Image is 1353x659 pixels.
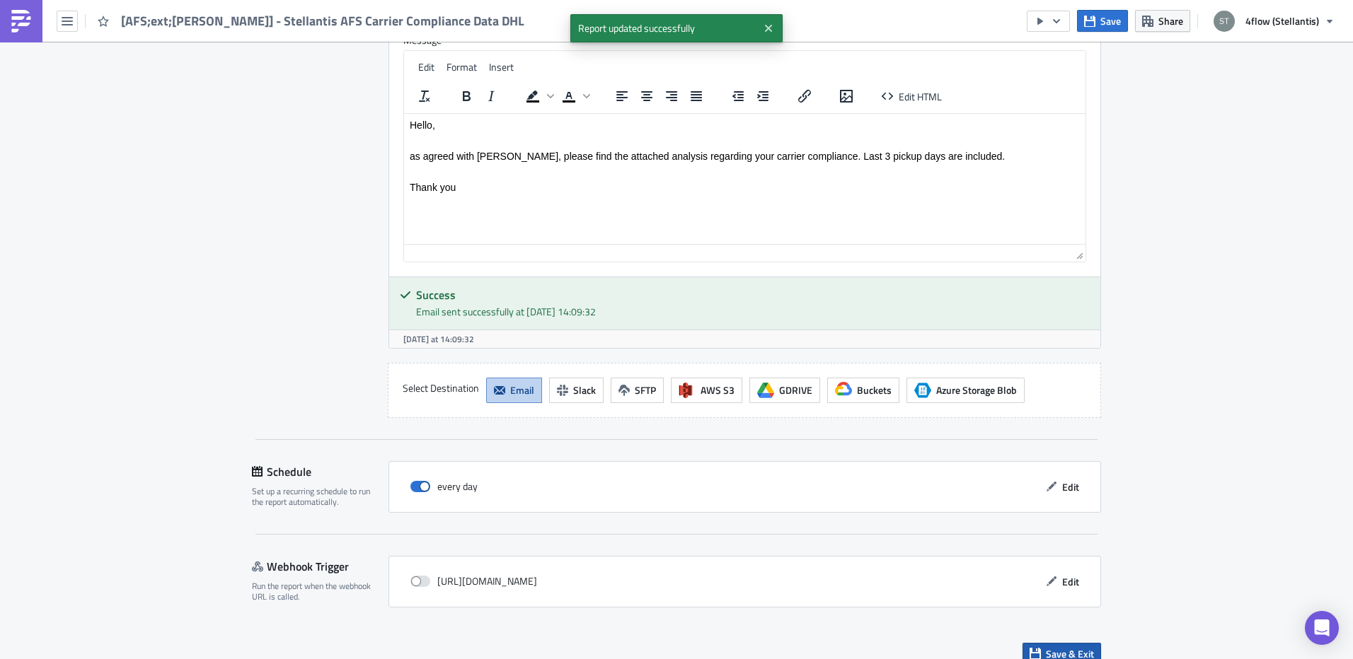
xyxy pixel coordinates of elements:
[1212,9,1236,33] img: Avatar
[1158,13,1183,28] span: Share
[611,378,664,403] button: SFTP
[416,289,1090,301] h5: Success
[479,86,503,106] button: Italic
[610,86,634,106] button: Align left
[857,383,892,397] span: Buckets
[635,383,656,397] span: SFTP
[1305,611,1339,645] div: Open Intercom Messenger
[252,581,379,602] div: Run the report when the webhook URL is called.
[914,382,931,399] span: Azure Storage Blob
[1077,10,1128,32] button: Save
[671,378,742,403] button: AWS S3
[418,59,434,74] span: Edit
[521,86,556,106] div: Background color
[404,114,1086,244] iframe: Rich Text Area
[252,461,388,482] div: Schedule
[1135,10,1190,32] button: Share
[252,486,379,508] div: Set up a recurring schedule to run the report automatically.
[749,378,820,403] button: GDRIVE
[1245,13,1319,28] span: 4flow (Stellantis)
[834,86,858,106] button: Insert/edit image
[1039,571,1086,593] button: Edit
[252,556,388,577] div: Webhook Trigger
[876,86,948,106] button: Edit HTML
[1062,479,1079,494] span: Edit
[1062,574,1079,589] span: Edit
[635,86,659,106] button: Align center
[899,88,942,103] span: Edit HTML
[779,383,812,397] span: GDRIVE
[416,304,1090,319] div: Email sent successfully at [DATE] 14:09:32
[489,59,514,74] span: Insert
[758,18,779,39] button: Close
[403,34,1086,47] label: Message
[701,383,735,397] span: AWS S3
[660,86,684,106] button: Align right
[1071,245,1086,262] div: Resize
[486,378,542,403] button: Email
[410,571,537,592] div: [URL][DOMAIN_NAME]
[403,378,479,399] label: Select Destination
[447,59,477,74] span: Format
[1205,6,1342,37] button: 4flow (Stellantis)
[549,378,604,403] button: Slack
[121,13,526,29] span: [AFS;ext;[PERSON_NAME]] - Stellantis AFS Carrier Compliance Data DHL
[510,383,534,397] span: Email
[827,378,899,403] button: Buckets
[573,383,596,397] span: Slack
[684,86,708,106] button: Justify
[906,378,1025,403] button: Azure Storage BlobAzure Storage Blob
[1039,476,1086,498] button: Edit
[936,383,1017,397] span: Azure Storage Blob
[454,86,478,106] button: Bold
[413,86,437,106] button: Clear formatting
[1100,13,1121,28] span: Save
[10,10,33,33] img: PushMetrics
[793,86,817,106] button: Insert/edit link
[403,332,474,346] span: [DATE] at 14:09:32
[570,14,758,42] span: Report updated successfully
[557,86,592,106] div: Text color
[410,476,478,497] div: every day
[726,86,750,106] button: Decrease indent
[751,86,775,106] button: Increase indent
